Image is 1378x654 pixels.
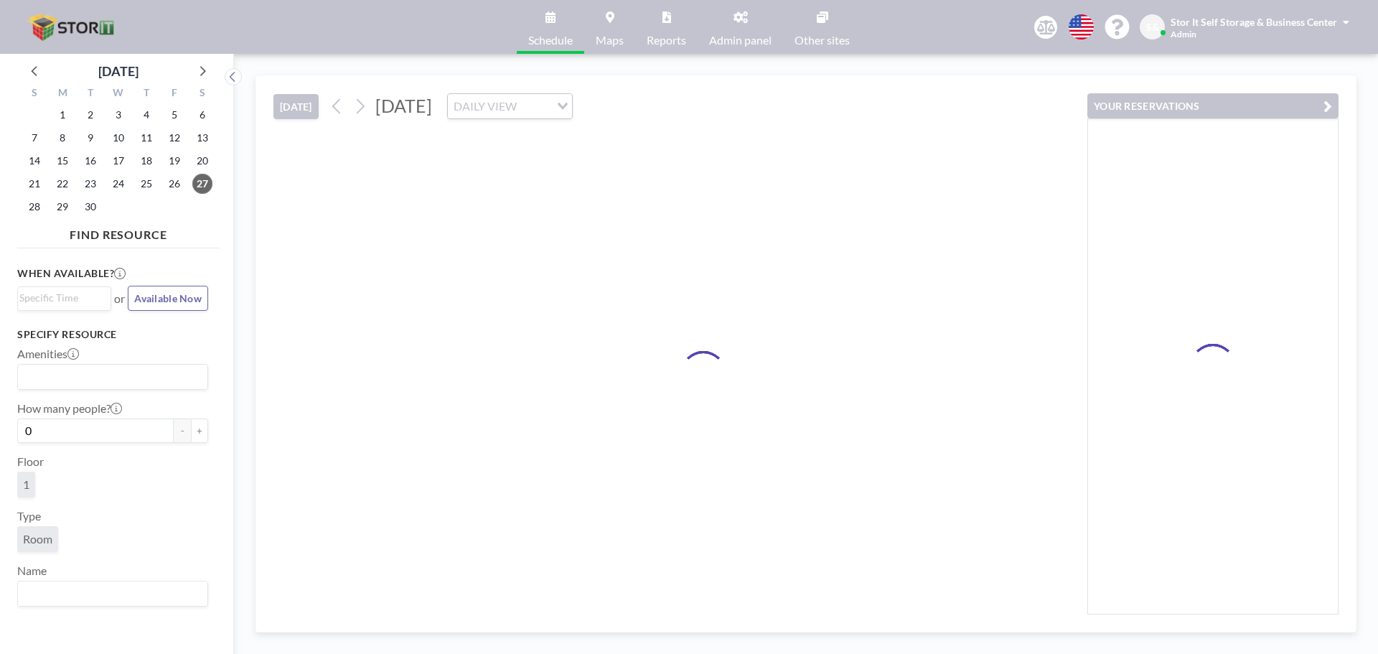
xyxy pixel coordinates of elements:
label: Floor [17,454,44,469]
span: Admin panel [709,34,772,46]
div: Search for option [18,581,207,606]
label: Type [17,509,41,523]
span: Monday, September 22, 2025 [52,174,72,194]
div: M [49,85,77,103]
div: [DATE] [98,61,139,81]
span: Saturday, September 13, 2025 [192,128,212,148]
button: + [191,419,208,443]
input: Search for option [19,368,200,386]
span: Wednesday, September 17, 2025 [108,151,128,171]
span: S& [1146,21,1159,34]
span: Reports [647,34,686,46]
h3: Specify resource [17,328,208,341]
span: [DATE] [375,95,432,116]
span: Sunday, September 7, 2025 [24,128,44,148]
div: F [160,85,188,103]
span: Tuesday, September 23, 2025 [80,174,100,194]
span: Tuesday, September 9, 2025 [80,128,100,148]
span: Monday, September 15, 2025 [52,151,72,171]
span: Tuesday, September 30, 2025 [80,197,100,217]
button: Available Now [128,286,208,311]
span: Wednesday, September 24, 2025 [108,174,128,194]
div: T [132,85,160,103]
button: YOUR RESERVATIONS [1087,93,1339,118]
span: Wednesday, September 3, 2025 [108,105,128,125]
div: Search for option [18,287,111,309]
label: Name [17,564,47,578]
span: 1 [23,477,29,492]
input: Search for option [19,584,200,603]
span: or [114,291,125,306]
span: Thursday, September 18, 2025 [136,151,156,171]
label: Amenities [17,347,79,361]
span: Schedule [528,34,573,46]
span: Monday, September 1, 2025 [52,105,72,125]
h4: FIND RESOURCE [17,222,220,242]
div: Search for option [18,365,207,389]
span: Thursday, September 4, 2025 [136,105,156,125]
span: Tuesday, September 2, 2025 [80,105,100,125]
span: Stor It Self Storage & Business Center [1171,16,1337,28]
div: S [188,85,216,103]
span: Other sites [795,34,850,46]
span: Monday, September 29, 2025 [52,197,72,217]
span: Sunday, September 14, 2025 [24,151,44,171]
span: Saturday, September 6, 2025 [192,105,212,125]
span: Saturday, September 20, 2025 [192,151,212,171]
span: Friday, September 26, 2025 [164,174,184,194]
span: Thursday, September 11, 2025 [136,128,156,148]
span: Friday, September 12, 2025 [164,128,184,148]
span: Friday, September 19, 2025 [164,151,184,171]
input: Search for option [521,97,548,116]
span: Sunday, September 28, 2025 [24,197,44,217]
span: Sunday, September 21, 2025 [24,174,44,194]
span: Wednesday, September 10, 2025 [108,128,128,148]
span: Admin [1171,29,1196,39]
div: T [77,85,105,103]
img: organization-logo [23,13,122,42]
span: Tuesday, September 16, 2025 [80,151,100,171]
div: S [21,85,49,103]
div: Search for option [448,94,572,118]
button: [DATE] [273,94,319,119]
span: Room [23,532,52,546]
button: - [174,419,191,443]
input: Search for option [19,290,103,306]
span: Maps [596,34,624,46]
div: W [105,85,133,103]
span: DAILY VIEW [451,97,520,116]
span: Friday, September 5, 2025 [164,105,184,125]
label: How many people? [17,401,122,416]
span: Thursday, September 25, 2025 [136,174,156,194]
span: Saturday, September 27, 2025 [192,174,212,194]
span: Available Now [134,292,202,304]
span: Monday, September 8, 2025 [52,128,72,148]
